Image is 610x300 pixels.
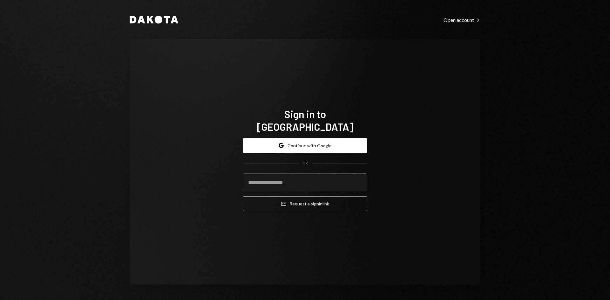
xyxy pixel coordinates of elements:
button: Request a signinlink [243,196,367,211]
div: OR [302,161,308,166]
div: Open account [444,17,480,23]
button: Continue with Google [243,138,367,153]
h1: Sign in to [GEOGRAPHIC_DATA] [243,108,367,133]
a: Open account [444,16,480,23]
